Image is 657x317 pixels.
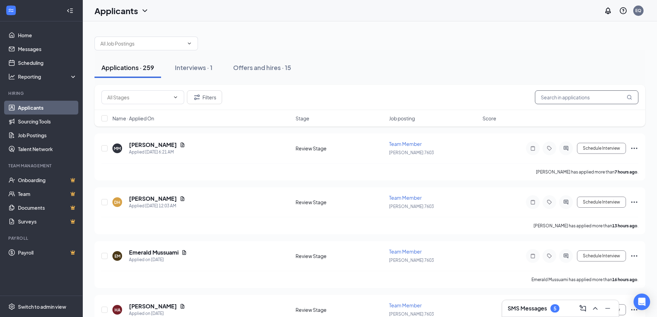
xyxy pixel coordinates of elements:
svg: ChevronDown [141,7,149,15]
a: SurveysCrown [18,215,77,228]
div: Applied [DATE] 12:03 AM [129,202,185,209]
h5: [PERSON_NAME] [129,303,177,310]
a: Talent Network [18,142,77,156]
div: Hiring [8,90,76,96]
span: Team Member [389,248,422,255]
span: Name · Applied On [112,115,154,122]
div: Review Stage [296,306,385,313]
span: Score [482,115,496,122]
h5: Emerald Mussuami [129,249,179,256]
span: Team Member [389,302,422,308]
p: Emerald Mussuami has applied more than . [531,277,638,283]
div: Review Stage [296,199,385,206]
svg: ChevronUp [591,304,599,313]
input: All Job Postings [100,40,184,47]
svg: ActiveChat [562,146,570,151]
div: Applied on [DATE] [129,256,187,263]
b: 16 hours ago [612,277,637,282]
b: 13 hours ago [612,223,637,228]
div: HA [115,307,120,313]
svg: Minimize [604,304,612,313]
h5: [PERSON_NAME] [129,195,177,202]
svg: ActiveChat [562,199,570,205]
span: [PERSON_NAME] 7603 [389,150,434,155]
svg: Ellipses [630,252,638,260]
b: 7 hours ago [615,169,637,175]
svg: Tag [545,146,554,151]
span: [PERSON_NAME] 7603 [389,204,434,209]
a: DocumentsCrown [18,201,77,215]
div: Reporting [18,73,77,80]
span: [PERSON_NAME] 7603 [389,311,434,317]
svg: ComposeMessage [579,304,587,313]
input: All Stages [107,93,170,101]
p: [PERSON_NAME] has applied more than . [534,223,638,229]
div: Open Intercom Messenger [634,294,650,310]
svg: Document [180,196,185,201]
svg: ChevronDown [187,41,192,46]
a: Sourcing Tools [18,115,77,128]
span: [PERSON_NAME] 7603 [389,258,434,263]
h3: SMS Messages [508,305,547,312]
p: [PERSON_NAME] has applied more than . [536,169,638,175]
div: EQ [635,8,641,13]
svg: Collapse [67,7,73,14]
div: Payroll [8,235,76,241]
input: Search in applications [535,90,638,104]
button: Minimize [602,303,613,314]
div: Applied [DATE] 6:21 AM [129,149,185,156]
div: Team Management [8,163,76,169]
svg: Note [529,253,537,259]
a: Scheduling [18,56,77,70]
div: Switch to admin view [18,303,66,310]
svg: Note [529,146,537,151]
a: Job Postings [18,128,77,142]
svg: Notifications [604,7,612,15]
div: Review Stage [296,145,385,152]
a: PayrollCrown [18,246,77,259]
svg: ActiveChat [562,253,570,259]
span: Stage [296,115,309,122]
button: Schedule Interview [577,143,626,154]
span: Job posting [389,115,415,122]
svg: Settings [8,303,15,310]
svg: Analysis [8,73,15,80]
button: Schedule Interview [577,197,626,208]
a: Home [18,28,77,42]
div: Review Stage [296,252,385,259]
svg: Ellipses [630,198,638,206]
h1: Applicants [94,5,138,17]
div: MM [114,146,121,151]
svg: ChevronDown [173,95,178,100]
svg: Document [180,142,185,148]
button: Schedule Interview [577,250,626,261]
svg: MagnifyingGlass [627,95,632,100]
svg: WorkstreamLogo [8,7,14,14]
div: EM [115,253,120,259]
button: ComposeMessage [577,303,588,314]
svg: Tag [545,253,554,259]
div: Offers and hires · 15 [233,63,291,72]
svg: Note [529,199,537,205]
div: 5 [554,306,556,311]
span: Team Member [389,195,422,201]
svg: QuestionInfo [619,7,627,15]
div: Interviews · 1 [175,63,212,72]
svg: Document [181,250,187,255]
svg: Filter [193,93,201,101]
a: Messages [18,42,77,56]
button: ChevronUp [590,303,601,314]
svg: Tag [545,199,554,205]
div: Applied on [DATE] [129,310,185,317]
a: Applicants [18,101,77,115]
a: OnboardingCrown [18,173,77,187]
a: TeamCrown [18,187,77,201]
svg: Document [180,304,185,309]
svg: Ellipses [630,306,638,314]
div: Applications · 259 [101,63,154,72]
div: DH [114,199,120,205]
span: Team Member [389,141,422,147]
h5: [PERSON_NAME] [129,141,177,149]
button: Filter Filters [187,90,222,104]
svg: Ellipses [630,144,638,152]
